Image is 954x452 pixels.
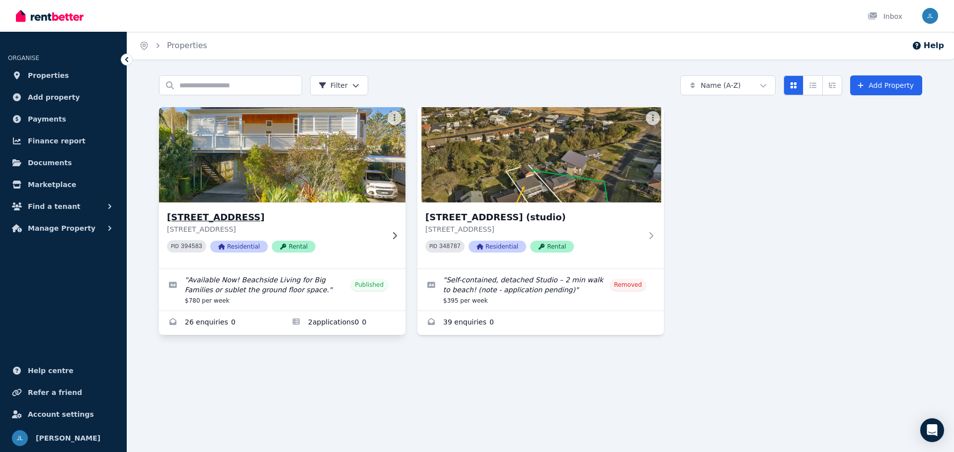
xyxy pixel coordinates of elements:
[8,87,119,107] a: Add property
[28,69,69,81] span: Properties
[8,153,119,173] a: Documents
[159,269,405,311] a: Edit listing: Available Now! Beachside Living for Big Families or sublet the ground floor space.
[680,75,776,95] button: Name (A-Z)
[8,218,119,238] button: Manage Property
[922,8,938,24] img: Jacqueline Larratt
[8,196,119,216] button: Find a tenant
[8,361,119,381] a: Help centre
[429,244,437,249] small: PID
[310,75,368,95] button: Filter
[8,175,119,194] a: Marketplace
[417,311,664,335] a: Enquiries for 32 Ensenada Road, Copacabana (studio)
[159,107,405,268] a: 32 Ensenada Rd, Copacabana[STREET_ADDRESS][STREET_ADDRESS]PID 394583ResidentialRental
[28,387,82,398] span: Refer a friend
[167,41,207,50] a: Properties
[318,80,348,90] span: Filter
[28,135,85,147] span: Finance report
[28,365,74,377] span: Help centre
[425,224,642,234] p: [STREET_ADDRESS]
[469,241,526,253] span: Residential
[28,179,76,191] span: Marketplace
[417,107,664,268] a: 32 Ensenada Road, Copacabana (studio)[STREET_ADDRESS] (studio)[STREET_ADDRESS]PID 348787Residenti...
[868,11,902,21] div: Inbox
[388,111,401,125] button: More options
[784,75,803,95] button: Card view
[417,107,664,202] img: 32 Ensenada Road, Copacabana (studio)
[530,241,574,253] span: Rental
[920,418,944,442] div: Open Intercom Messenger
[28,91,80,103] span: Add property
[167,224,384,234] p: [STREET_ADDRESS]
[28,157,72,169] span: Documents
[8,55,39,62] span: ORGANISE
[8,65,119,85] a: Properties
[439,243,461,250] code: 348787
[181,243,202,250] code: 394583
[36,432,100,444] span: [PERSON_NAME]
[28,200,80,212] span: Find a tenant
[8,109,119,129] a: Payments
[822,75,842,95] button: Expanded list view
[272,241,316,253] span: Rental
[16,8,83,23] img: RentBetter
[701,80,741,90] span: Name (A-Z)
[8,404,119,424] a: Account settings
[784,75,842,95] div: View options
[127,32,219,60] nav: Breadcrumb
[803,75,823,95] button: Compact list view
[12,430,28,446] img: Jacqueline Larratt
[171,244,179,249] small: PID
[646,111,660,125] button: More options
[153,105,412,205] img: 32 Ensenada Rd, Copacabana
[28,408,94,420] span: Account settings
[28,222,95,234] span: Manage Property
[417,269,664,311] a: Edit listing: Self-contained, detached Studio – 2 min walk to beach! (note - application pending)
[425,210,642,224] h3: [STREET_ADDRESS] (studio)
[282,311,405,335] a: Applications for 32 Ensenada Rd, Copacabana
[8,383,119,402] a: Refer a friend
[167,210,384,224] h3: [STREET_ADDRESS]
[159,311,282,335] a: Enquiries for 32 Ensenada Rd, Copacabana
[912,40,944,52] button: Help
[28,113,66,125] span: Payments
[850,75,922,95] a: Add Property
[210,241,268,253] span: Residential
[8,131,119,151] a: Finance report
